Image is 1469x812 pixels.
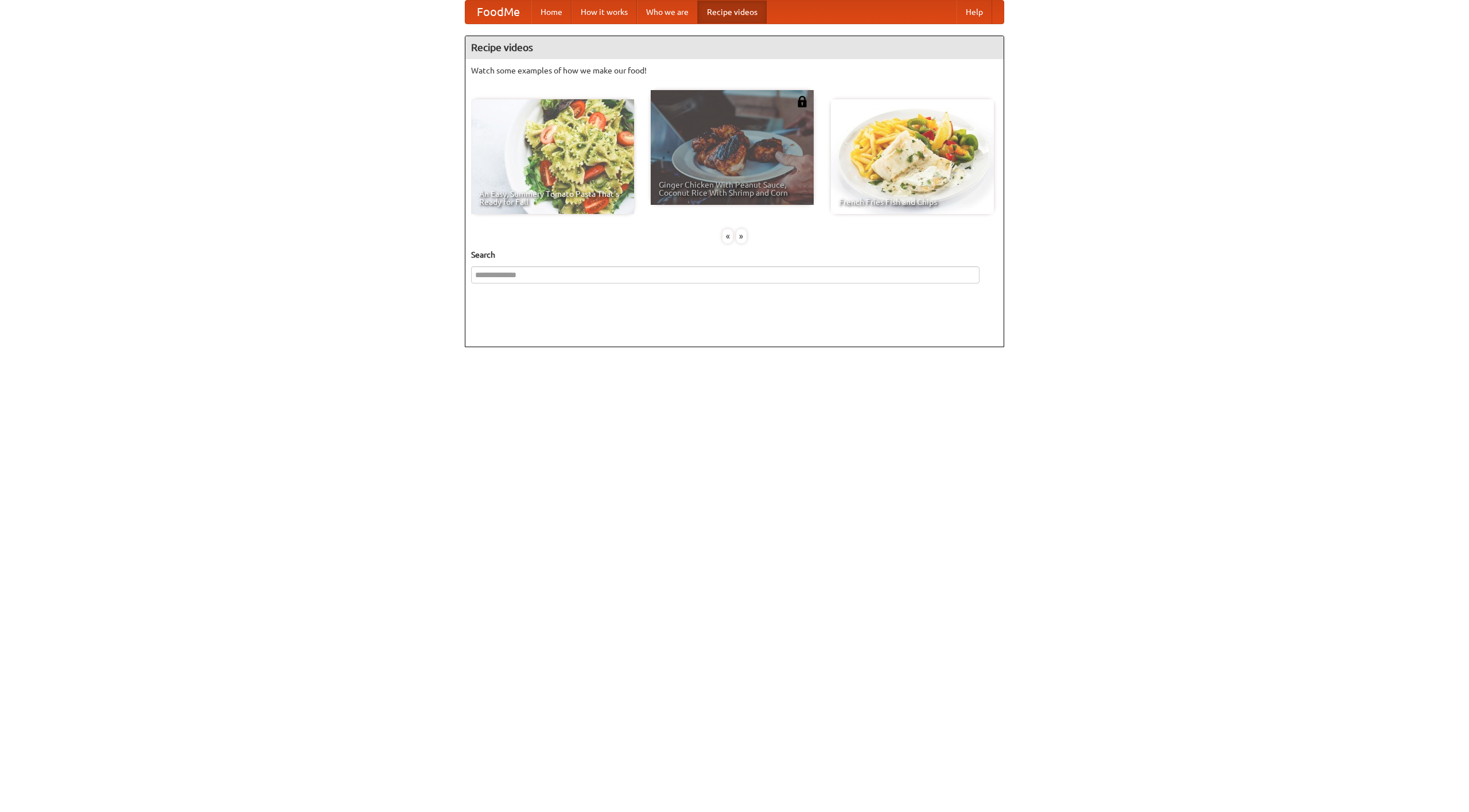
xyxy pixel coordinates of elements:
[465,36,1004,59] h4: Recipe videos
[471,99,634,214] a: An Easy, Summery Tomato Pasta That's Ready for Fall
[831,99,994,214] a: French Fries Fish and Chips
[722,229,733,243] div: «
[637,1,698,24] a: Who we are
[572,1,637,24] a: How it works
[839,198,986,206] span: French Fries Fish and Chips
[471,65,998,76] p: Watch some examples of how we make our food!
[465,1,531,24] a: FoodMe
[736,229,747,243] div: »
[796,96,808,107] img: 483408.png
[531,1,572,24] a: Home
[471,249,998,261] h5: Search
[698,1,767,24] a: Recipe videos
[957,1,992,24] a: Help
[479,190,626,206] span: An Easy, Summery Tomato Pasta That's Ready for Fall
